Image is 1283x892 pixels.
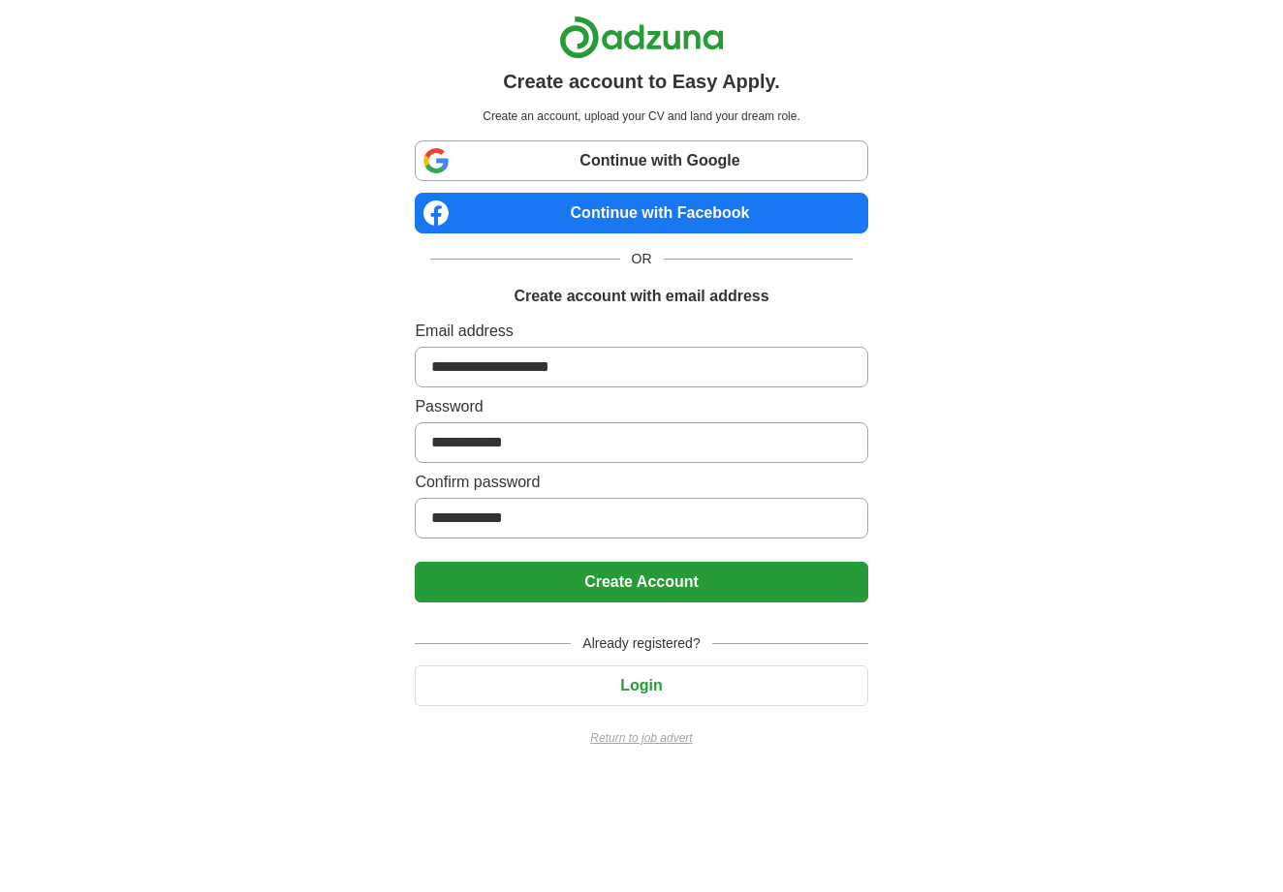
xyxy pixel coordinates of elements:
button: Create Account [415,562,867,602]
label: Email address [415,320,867,343]
button: Login [415,665,867,706]
img: Adzuna logo [559,15,724,59]
p: Create an account, upload your CV and land your dream role. [419,108,863,125]
a: Continue with Facebook [415,193,867,233]
a: Login [415,677,867,693]
a: Return to job advert [415,729,867,747]
h1: Create account with email address [514,285,768,308]
span: Already registered? [571,633,711,654]
span: OR [620,249,664,269]
label: Password [415,395,867,418]
h1: Create account to Easy Apply. [503,67,780,96]
a: Continue with Google [415,140,867,181]
label: Confirm password [415,471,867,494]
